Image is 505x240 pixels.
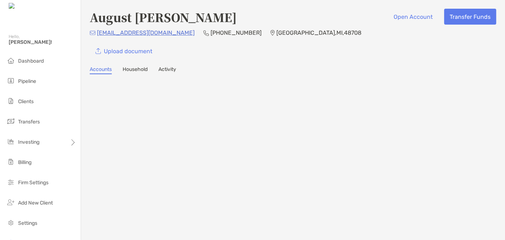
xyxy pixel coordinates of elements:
img: Zoe Logo [9,3,39,10]
img: investing icon [7,137,15,146]
img: transfers icon [7,117,15,126]
a: Household [123,66,148,74]
span: Pipeline [18,78,36,84]
img: firm-settings icon [7,178,15,186]
img: Location Icon [270,30,275,36]
span: Investing [18,139,39,145]
img: settings icon [7,218,15,227]
span: Billing [18,159,31,165]
a: Activity [158,66,176,74]
img: add_new_client icon [7,198,15,207]
span: Settings [18,220,37,226]
a: Accounts [90,66,112,74]
a: Upload document [90,43,158,59]
span: Firm Settings [18,180,48,186]
img: dashboard icon [7,56,15,65]
span: [PERSON_NAME]! [9,39,76,45]
p: [GEOGRAPHIC_DATA] , MI , 48708 [276,28,361,37]
img: Phone Icon [203,30,209,36]
p: [EMAIL_ADDRESS][DOMAIN_NAME] [97,28,195,37]
p: [PHONE_NUMBER] [211,28,262,37]
button: Open Account [388,9,438,25]
span: Dashboard [18,58,44,64]
img: Email Icon [90,31,96,35]
img: billing icon [7,157,15,166]
img: button icon [96,48,101,54]
span: Transfers [18,119,40,125]
span: Add New Client [18,200,53,206]
img: pipeline icon [7,76,15,85]
button: Transfer Funds [444,9,496,25]
img: clients icon [7,97,15,105]
span: Clients [18,98,34,105]
h4: August [PERSON_NAME] [90,9,237,25]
